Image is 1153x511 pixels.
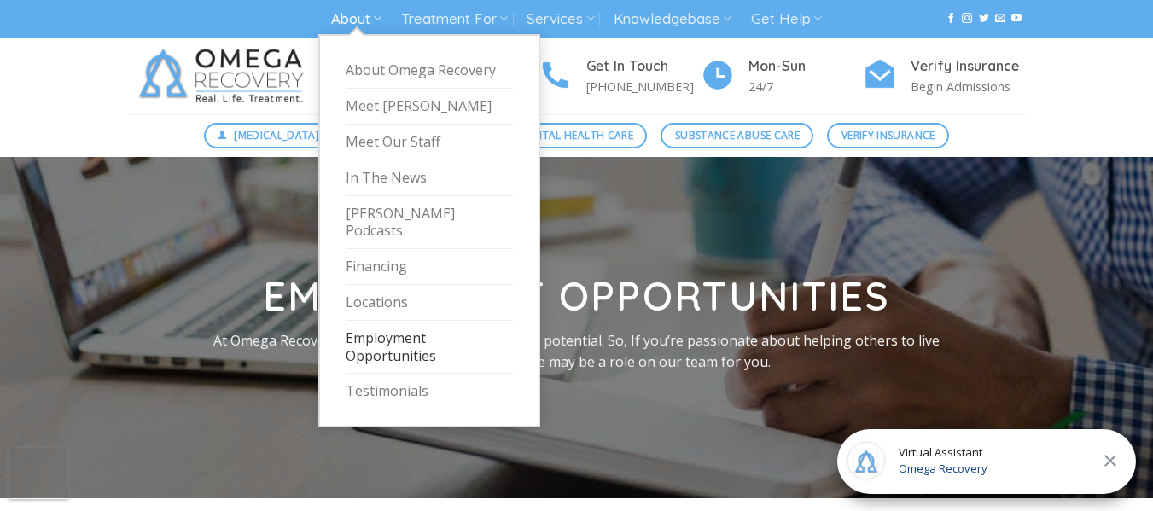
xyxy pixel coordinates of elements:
[827,123,949,148] a: Verify Insurance
[586,55,701,78] h4: Get In Touch
[841,127,935,143] span: Verify Insurance
[863,55,1025,97] a: Verify Insurance Begin Admissions
[675,127,800,143] span: Substance Abuse Care
[539,55,701,97] a: Get In Touch [PHONE_NUMBER]
[331,3,381,35] a: About
[751,3,822,35] a: Get Help
[208,329,946,373] p: At Omega Recovery, we have a firm belief in human potential. So, If you’re passionate about helpi...
[346,125,513,160] a: Meet Our Staff
[346,89,513,125] a: Meet [PERSON_NAME]
[962,13,972,25] a: Follow on Instagram
[661,123,813,148] a: Substance Abuse Care
[586,77,701,96] p: [PHONE_NUMBER]
[911,77,1025,96] p: Begin Admissions
[346,53,513,89] a: About Omega Recovery
[263,271,890,321] strong: Employment opportunities
[614,3,731,35] a: Knowledgebase
[234,127,319,143] span: [MEDICAL_DATA]
[506,123,647,148] a: Mental Health Care
[346,285,513,321] a: Locations
[1011,13,1022,25] a: Follow on YouTube
[979,13,989,25] a: Follow on Twitter
[946,13,956,25] a: Follow on Facebook
[346,374,513,409] a: Testimonials
[346,196,513,250] a: [PERSON_NAME] Podcasts
[346,249,513,285] a: Financing
[346,321,513,375] a: Employment Opportunities
[527,3,594,35] a: Services
[911,55,1025,78] h4: Verify Insurance
[521,127,633,143] span: Mental Health Care
[748,55,863,78] h4: Mon-Sun
[401,3,508,35] a: Treatment For
[346,160,513,196] a: In The News
[9,448,68,499] iframe: reCAPTCHA
[995,13,1005,25] a: Send us an email
[129,38,321,114] img: Omega Recovery
[204,123,334,148] a: [MEDICAL_DATA]
[748,77,863,96] p: 24/7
